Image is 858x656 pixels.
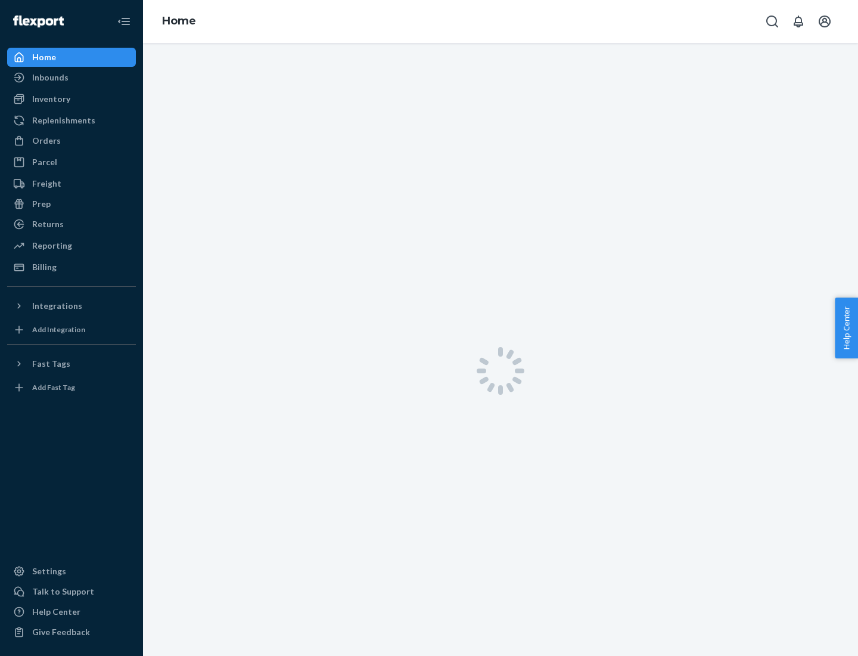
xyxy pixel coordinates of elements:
div: Home [32,51,56,63]
div: Prep [32,198,51,210]
div: Integrations [32,300,82,312]
div: Settings [32,565,66,577]
a: Home [7,48,136,67]
img: Flexport logo [13,16,64,27]
a: Add Integration [7,320,136,339]
a: Returns [7,215,136,234]
div: Returns [32,218,64,230]
button: Open notifications [786,10,810,33]
div: Talk to Support [32,586,94,598]
a: Parcel [7,153,136,172]
a: Inventory [7,89,136,109]
a: Orders [7,131,136,150]
div: Parcel [32,156,57,168]
a: Reporting [7,236,136,255]
div: Freight [32,178,61,190]
a: Settings [7,562,136,581]
div: Inventory [32,93,70,105]
div: Add Integration [32,324,85,335]
div: Fast Tags [32,358,70,370]
div: Billing [32,261,57,273]
button: Open account menu [813,10,837,33]
button: Open Search Box [760,10,784,33]
button: Integrations [7,296,136,315]
div: Reporting [32,240,72,252]
div: Give Feedback [32,626,90,638]
div: Orders [32,135,61,147]
a: Help Center [7,602,136,621]
a: Home [162,14,196,27]
button: Help Center [835,298,858,358]
div: Inbounds [32,72,69,83]
a: Prep [7,194,136,213]
div: Replenishments [32,115,95,126]
button: Give Feedback [7,623,136,642]
button: Close Navigation [112,10,136,33]
a: Talk to Support [7,582,136,601]
div: Add Fast Tag [32,382,75,392]
div: Help Center [32,606,80,618]
a: Add Fast Tag [7,378,136,397]
a: Freight [7,174,136,193]
a: Replenishments [7,111,136,130]
a: Inbounds [7,68,136,87]
a: Billing [7,258,136,277]
ol: breadcrumbs [153,4,206,39]
button: Fast Tags [7,354,136,373]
